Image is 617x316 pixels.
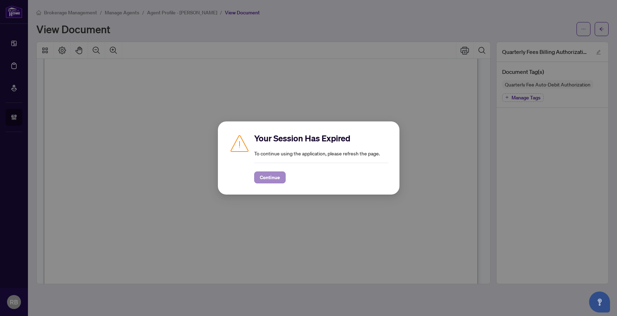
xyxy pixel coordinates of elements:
[229,133,250,154] img: Caution icon
[254,171,286,183] button: Continue
[260,172,280,183] span: Continue
[589,292,610,313] button: Open asap
[254,133,388,183] div: To continue using the application, please refresh the page.
[254,133,388,144] h2: Your Session Has Expired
